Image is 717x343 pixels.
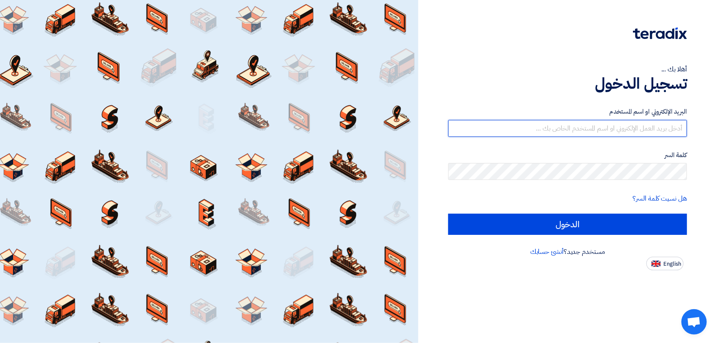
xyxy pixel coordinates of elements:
[633,193,687,204] a: هل نسيت كلمة السر؟
[633,27,687,39] img: Teradix logo
[448,214,687,235] input: الدخول
[663,261,681,267] span: English
[682,309,707,335] div: Open chat
[448,64,687,74] div: أهلا بك ...
[448,247,687,257] div: مستخدم جديد؟
[448,150,687,160] label: كلمة السر
[448,107,687,117] label: البريد الإلكتروني او اسم المستخدم
[652,261,661,267] img: en-US.png
[448,120,687,137] input: أدخل بريد العمل الإلكتروني او اسم المستخدم الخاص بك ...
[448,74,687,93] h1: تسجيل الدخول
[530,247,564,257] a: أنشئ حسابك
[646,257,684,270] button: English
